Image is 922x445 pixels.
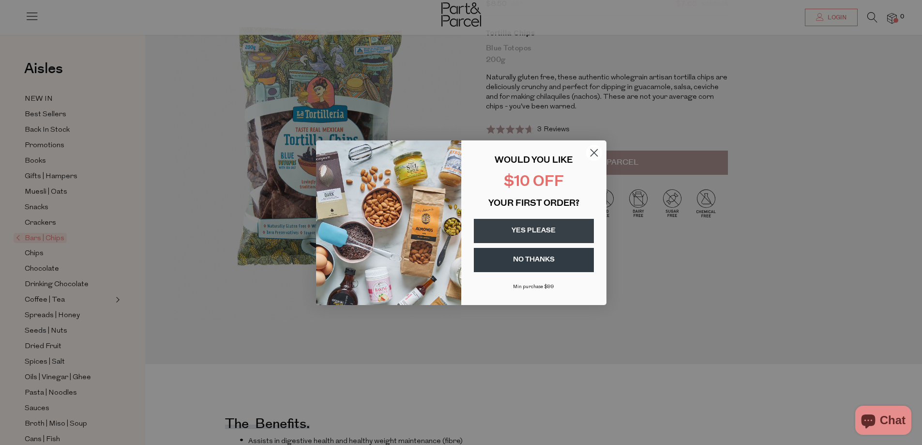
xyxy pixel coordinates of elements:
button: YES PLEASE [474,219,594,243]
button: Close dialog [586,144,603,161]
span: WOULD YOU LIKE [495,156,573,165]
img: 43fba0fb-7538-40bc-babb-ffb1a4d097bc.jpeg [316,140,461,305]
inbox-online-store-chat: Shopify online store chat [852,406,914,437]
span: $10 OFF [504,175,564,190]
span: YOUR FIRST ORDER? [488,199,579,208]
span: Min purchase $99 [513,284,554,290]
button: NO THANKS [474,248,594,272]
